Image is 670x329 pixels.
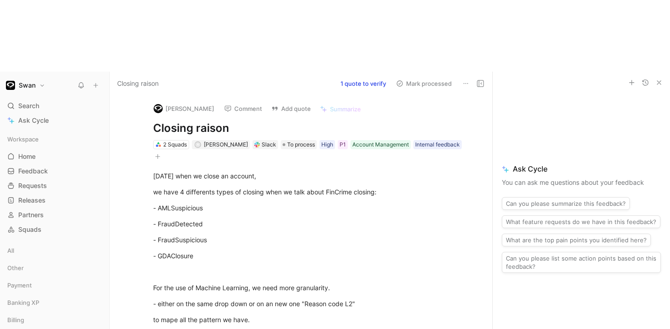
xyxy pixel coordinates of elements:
button: logo[PERSON_NAME] [149,102,218,115]
span: Billing [7,315,24,324]
span: Ask Cycle [502,163,661,174]
div: Billing [4,313,106,327]
a: Requests [4,179,106,193]
img: Swan [6,81,15,90]
span: Requests [18,181,47,190]
span: Partners [18,210,44,219]
div: Payment [4,278,106,292]
span: Releases [18,196,46,205]
span: All [7,246,14,255]
a: Home [4,150,106,163]
span: Home [18,152,36,161]
div: All [4,244,106,257]
h1: Closing raison [153,121,469,136]
div: Other [4,261,106,275]
div: - AMLSuspicious [153,203,469,213]
span: To process [287,140,315,149]
div: For the use of Machine Learning, we need more granularity. [153,283,469,292]
div: To process [281,140,317,149]
span: Closing raison [117,78,159,89]
div: Slack [262,140,276,149]
a: Squads [4,223,106,236]
span: Payment [7,281,32,290]
button: Mark processed [392,77,456,90]
img: logo [154,104,163,113]
div: Workspace [4,132,106,146]
div: A [196,142,201,147]
div: Account Management [352,140,409,149]
div: Other [4,261,106,277]
button: Can you please summarize this feedback? [502,197,630,210]
div: High [321,140,333,149]
h1: Swan [19,81,36,89]
span: Search [18,100,39,111]
div: Banking XP [4,296,106,309]
div: 2 Squads [163,140,187,149]
span: [PERSON_NAME] [204,141,248,148]
a: Feedback [4,164,106,178]
button: 1 quote to verify [336,77,390,90]
a: Releases [4,193,106,207]
span: Feedback [18,167,48,176]
div: we have 4 differents types of closing when we talk about FinCrime closing: [153,187,469,197]
button: Can you please list some action points based on this feedback? [502,252,661,273]
div: Internal feedback [415,140,460,149]
div: All [4,244,106,260]
div: P1 [340,140,346,149]
button: Summarize [316,103,365,115]
div: Banking XP [4,296,106,312]
div: [DATE] when we close an account, [153,171,469,181]
div: Search [4,99,106,113]
div: - FraudSuspicious [153,235,469,245]
button: Comment [220,102,266,115]
button: What feature requests do we have in this feedback? [502,215,660,228]
button: Add quote [267,102,315,115]
div: - either on the same drop down or on an new one "Reason code L2" [153,299,469,308]
span: Summarize [330,105,361,113]
span: Ask Cycle [18,115,49,126]
div: Payment [4,278,106,295]
span: Banking XP [7,298,39,307]
button: What are the top pain points you identified here? [502,234,651,246]
a: Partners [4,208,106,222]
p: You can ask me questions about your feedback [502,177,661,188]
span: Workspace [7,135,39,144]
div: - GDAClosure [153,251,469,261]
span: Other [7,263,24,272]
a: Ask Cycle [4,114,106,127]
div: - FraudDetected [153,219,469,229]
span: Squads [18,225,41,234]
div: to mape all the pattern we have. [153,315,469,324]
button: SwanSwan [4,79,47,92]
